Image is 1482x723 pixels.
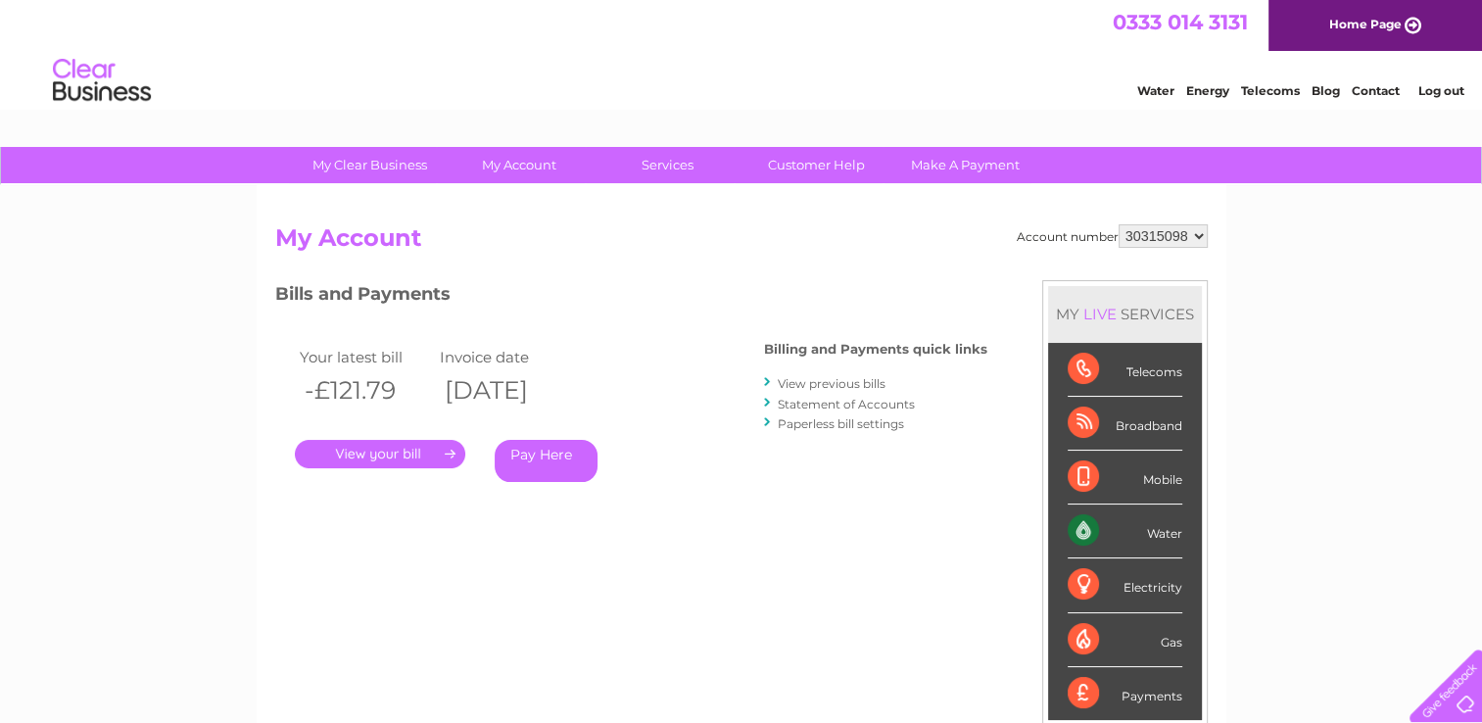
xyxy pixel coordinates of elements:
[289,147,451,183] a: My Clear Business
[1137,83,1174,98] a: Water
[438,147,599,183] a: My Account
[295,370,436,410] th: -£121.79
[1241,83,1300,98] a: Telecoms
[1068,558,1182,612] div: Electricity
[495,440,598,482] a: Pay Here
[1352,83,1400,98] a: Contact
[1068,343,1182,397] div: Telecoms
[1048,286,1202,342] div: MY SERVICES
[1079,305,1121,323] div: LIVE
[52,51,152,111] img: logo.png
[1113,10,1248,34] a: 0333 014 3131
[1312,83,1340,98] a: Blog
[1417,83,1463,98] a: Log out
[1068,397,1182,451] div: Broadband
[736,147,897,183] a: Customer Help
[435,344,576,370] td: Invoice date
[587,147,748,183] a: Services
[778,397,915,411] a: Statement of Accounts
[275,224,1208,262] h2: My Account
[884,147,1046,183] a: Make A Payment
[778,376,885,391] a: View previous bills
[275,280,987,314] h3: Bills and Payments
[1068,451,1182,505] div: Mobile
[1068,613,1182,667] div: Gas
[778,416,904,431] a: Paperless bill settings
[295,440,465,468] a: .
[295,344,436,370] td: Your latest bill
[1017,224,1208,248] div: Account number
[435,370,576,410] th: [DATE]
[1068,667,1182,720] div: Payments
[279,11,1205,95] div: Clear Business is a trading name of Verastar Limited (registered in [GEOGRAPHIC_DATA] No. 3667643...
[764,342,987,357] h4: Billing and Payments quick links
[1186,83,1229,98] a: Energy
[1068,505,1182,558] div: Water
